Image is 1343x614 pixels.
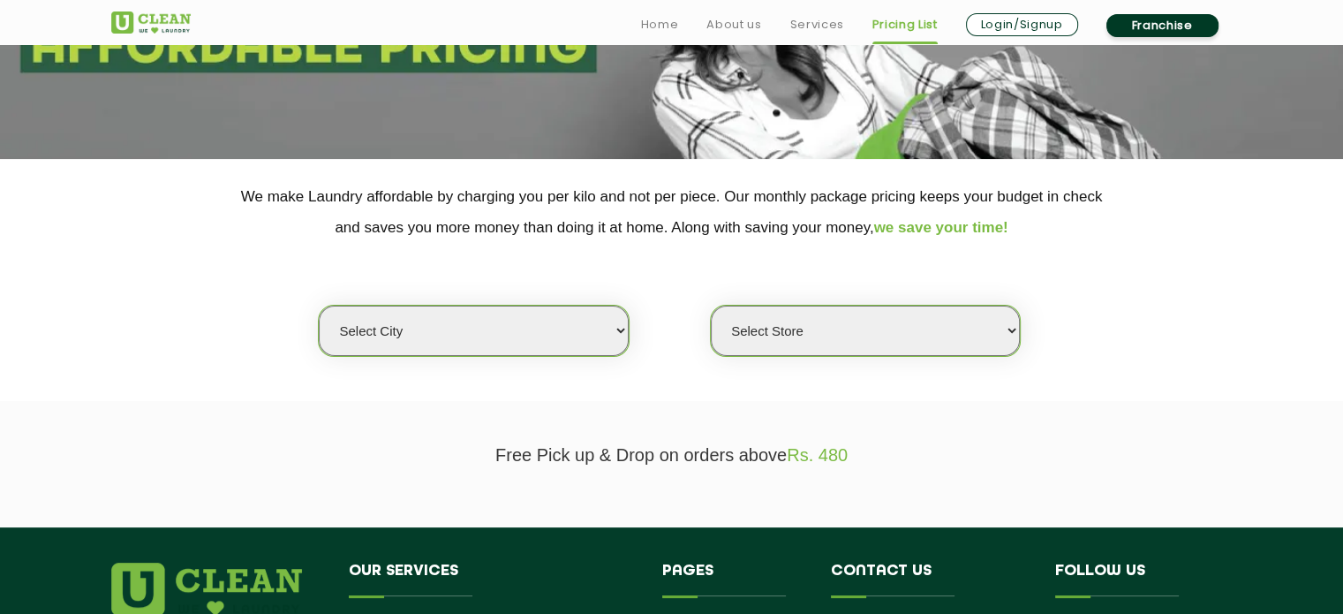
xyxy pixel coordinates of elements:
[111,11,191,34] img: UClean Laundry and Dry Cleaning
[349,563,637,596] h4: Our Services
[872,14,938,35] a: Pricing List
[1106,14,1219,37] a: Franchise
[706,14,761,35] a: About us
[874,219,1008,236] span: we save your time!
[1055,563,1211,596] h4: Follow us
[111,181,1233,243] p: We make Laundry affordable by charging you per kilo and not per piece. Our monthly package pricin...
[831,563,1029,596] h4: Contact us
[787,445,848,465] span: Rs. 480
[641,14,679,35] a: Home
[789,14,843,35] a: Services
[111,445,1233,466] p: Free Pick up & Drop on orders above
[966,13,1078,36] a: Login/Signup
[662,563,804,596] h4: Pages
